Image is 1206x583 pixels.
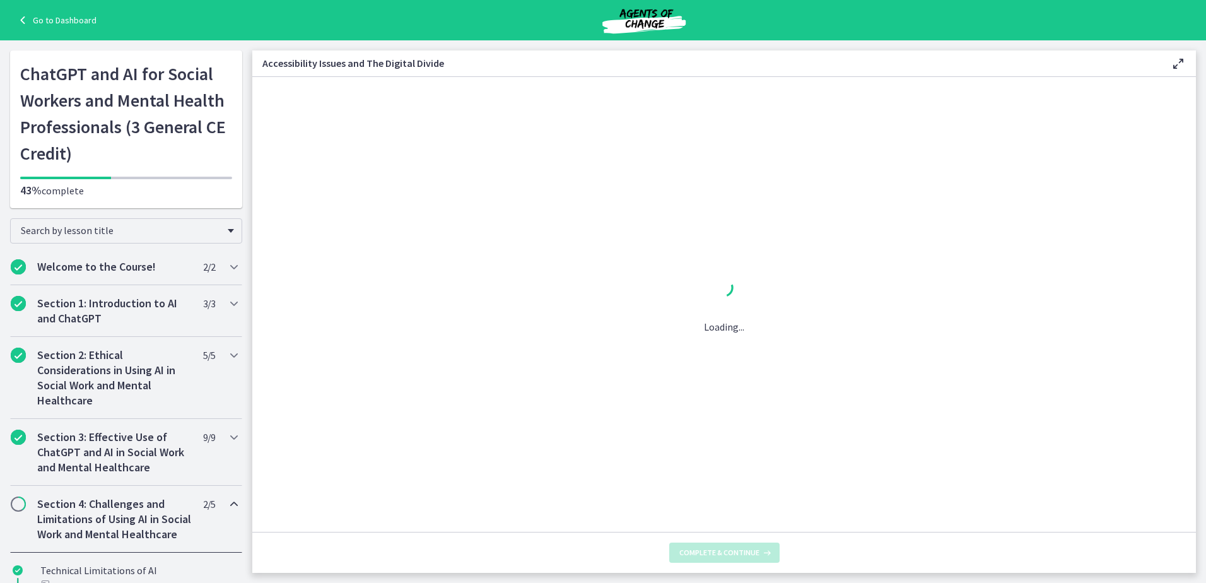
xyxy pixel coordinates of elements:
button: Complete & continue [669,543,780,563]
span: 5 / 5 [203,348,215,363]
i: Completed [11,348,26,363]
span: 43% [20,183,42,197]
span: Search by lesson title [21,224,221,237]
i: Completed [11,259,26,274]
h2: Section 1: Introduction to AI and ChatGPT [37,296,191,326]
h2: Section 2: Ethical Considerations in Using AI in Social Work and Mental Healthcare [37,348,191,408]
span: Complete & continue [679,548,759,558]
img: Agents of Change Social Work Test Prep [568,5,720,35]
span: 2 / 5 [203,497,215,512]
div: Search by lesson title [10,218,242,244]
h1: ChatGPT and AI for Social Workers and Mental Health Professionals (3 General CE Credit) [20,61,232,167]
span: 3 / 3 [203,296,215,311]
h2: Section 4: Challenges and Limitations of Using AI in Social Work and Mental Healthcare [37,497,191,542]
i: Completed [11,430,26,445]
div: 1 [704,275,744,304]
span: 9 / 9 [203,430,215,445]
i: Completed [11,296,26,311]
a: Go to Dashboard [15,13,97,28]
span: 2 / 2 [203,259,215,274]
h2: Welcome to the Course! [37,259,191,274]
h3: Accessibility Issues and The Digital Divide [262,56,1150,71]
h2: Section 3: Effective Use of ChatGPT and AI in Social Work and Mental Healthcare [37,430,191,475]
i: Completed [13,565,23,575]
p: complete [20,183,232,198]
p: Loading... [704,319,744,334]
